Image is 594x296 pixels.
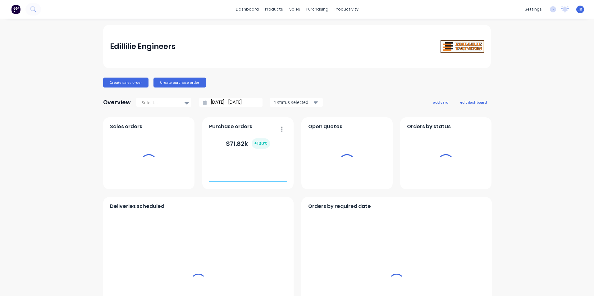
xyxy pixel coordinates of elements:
[153,78,206,87] button: Create purchase order
[110,40,176,53] div: Edillilie Engineers
[331,5,362,14] div: productivity
[286,5,303,14] div: sales
[11,5,21,14] img: Factory
[103,96,131,109] div: Overview
[110,123,142,130] span: Sales orders
[226,138,270,149] div: $ 71.82k
[578,7,582,12] span: JR
[308,123,342,130] span: Open quotes
[441,40,484,53] img: Edillilie Engineers
[103,78,148,87] button: Create sales order
[308,203,371,210] span: Orders by required date
[110,203,164,210] span: Deliveries scheduled
[252,138,270,149] div: + 100 %
[262,5,286,14] div: products
[303,5,331,14] div: purchasing
[273,99,313,105] div: 4 status selected
[407,123,451,130] span: Orders by status
[209,123,252,130] span: Purchase orders
[270,98,323,107] button: 4 status selected
[456,98,491,106] button: edit dashboard
[522,5,545,14] div: settings
[233,5,262,14] a: dashboard
[429,98,452,106] button: add card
